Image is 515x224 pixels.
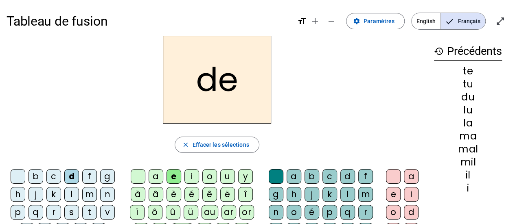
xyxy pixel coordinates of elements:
[167,187,181,202] div: è
[269,187,283,202] div: g
[220,169,235,184] div: u
[46,205,61,220] div: r
[434,183,502,193] div: i
[221,205,236,220] div: ar
[364,16,394,26] span: Paramètres
[64,169,79,184] div: d
[322,205,337,220] div: p
[184,205,198,220] div: ü
[100,187,115,202] div: n
[340,205,355,220] div: q
[64,205,79,220] div: s
[148,205,162,220] div: ô
[28,205,43,220] div: q
[238,187,253,202] div: î
[163,36,271,124] h2: de
[305,187,319,202] div: j
[434,131,502,141] div: ma
[323,13,340,29] button: Diminuer la taille de la police
[358,205,373,220] div: r
[131,187,145,202] div: à
[495,16,505,26] mat-icon: open_in_full
[434,170,502,180] div: il
[28,187,43,202] div: j
[305,205,319,220] div: é
[412,13,440,29] span: English
[287,205,301,220] div: o
[202,187,217,202] div: ê
[404,205,419,220] div: d
[149,187,163,202] div: â
[287,187,301,202] div: h
[307,13,323,29] button: Augmenter la taille de la police
[130,205,145,220] div: ï
[184,187,199,202] div: é
[64,187,79,202] div: l
[492,13,508,29] button: Entrer en plein écran
[175,137,259,153] button: Effacer les sélections
[411,13,486,30] mat-button-toggle-group: Language selection
[322,187,337,202] div: k
[404,187,419,202] div: i
[327,16,336,26] mat-icon: remove
[182,141,189,148] mat-icon: close
[340,187,355,202] div: l
[434,105,502,115] div: lu
[434,144,502,154] div: mal
[238,169,253,184] div: y
[149,169,163,184] div: a
[346,13,405,29] button: Paramètres
[404,169,419,184] div: a
[434,118,502,128] div: la
[297,16,307,26] mat-icon: format_size
[202,205,218,220] div: au
[82,169,97,184] div: f
[82,205,97,220] div: t
[340,169,355,184] div: d
[358,169,373,184] div: f
[166,205,180,220] div: û
[322,169,337,184] div: c
[441,13,485,29] span: Français
[184,169,199,184] div: i
[305,169,319,184] div: b
[167,169,181,184] div: e
[82,187,97,202] div: m
[7,8,291,34] h1: Tableau de fusion
[28,169,43,184] div: b
[434,157,502,167] div: mil
[353,17,360,25] mat-icon: settings
[220,187,235,202] div: ë
[11,187,25,202] div: h
[239,205,254,220] div: or
[434,79,502,89] div: tu
[310,16,320,26] mat-icon: add
[358,187,373,202] div: m
[287,169,301,184] div: a
[434,66,502,76] div: te
[434,42,502,61] h3: Précédents
[46,187,61,202] div: k
[434,46,444,56] mat-icon: history
[269,205,283,220] div: n
[386,205,401,220] div: o
[46,169,61,184] div: c
[100,205,115,220] div: v
[386,187,401,202] div: e
[202,169,217,184] div: o
[192,140,249,150] span: Effacer les sélections
[100,169,115,184] div: g
[434,92,502,102] div: du
[11,205,25,220] div: p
